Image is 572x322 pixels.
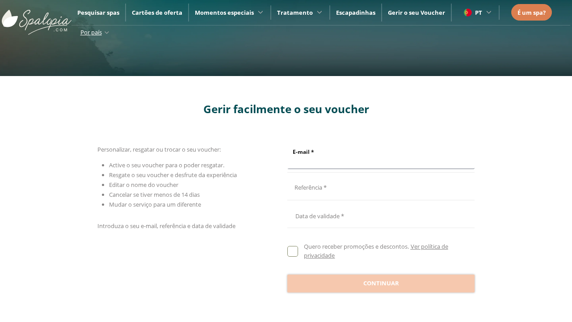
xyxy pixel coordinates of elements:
span: Gerir facilmente o seu voucher [203,102,369,116]
span: Editar o nome do voucher [109,181,178,189]
a: Cartões de oferta [132,8,182,17]
button: Continuar [287,275,475,292]
a: Gerir o seu Voucher [388,8,445,17]
span: Personalizar, resgatar ou trocar o seu voucher: [97,145,221,153]
span: Active o seu voucher para o poder resgatar. [109,161,224,169]
a: Pesquisar spas [77,8,119,17]
span: Por país [80,28,102,36]
a: Ver política de privacidade [304,242,448,259]
span: Cancelar se tiver menos de 14 dias [109,191,200,199]
img: ImgLogoSpalopia.BvClDcEz.svg [2,1,71,35]
a: É um spa? [517,8,546,17]
a: Escapadinhas [336,8,375,17]
span: Continuar [363,279,399,288]
span: Quero receber promoções e descontos. [304,242,409,250]
span: Introduza o seu e-mail, referência e data de validade [97,222,236,230]
span: Resgate o seu voucher e desfrute da experiência [109,171,237,179]
span: Mudar o serviço para um diferente [109,200,201,208]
